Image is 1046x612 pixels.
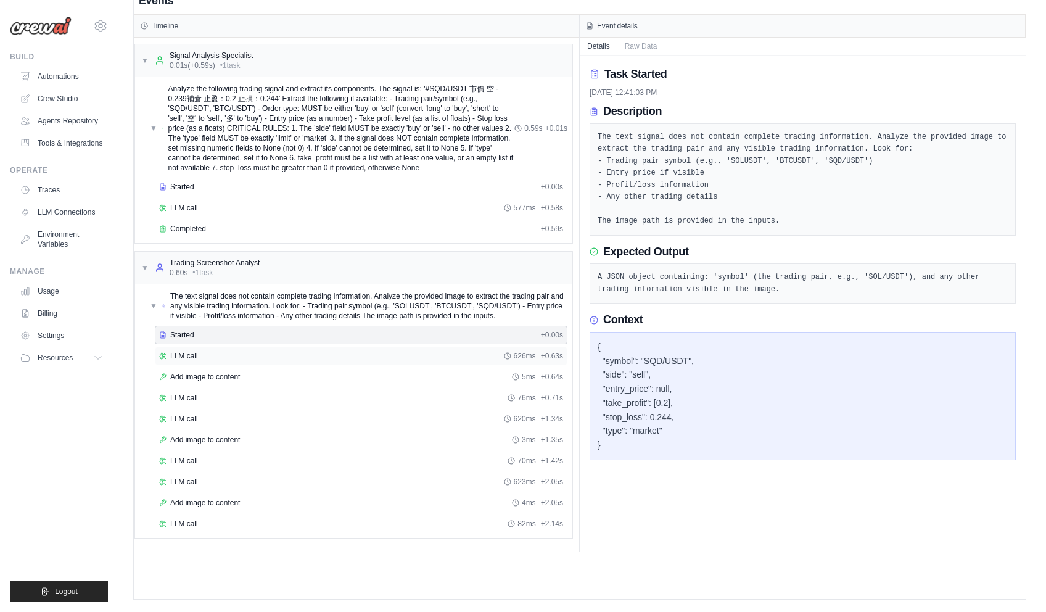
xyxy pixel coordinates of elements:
[603,313,643,327] h3: Context
[170,51,253,60] div: Signal Analysis Specialist
[541,414,563,424] span: + 1.34s
[541,477,563,487] span: + 2.05s
[15,202,108,222] a: LLM Connections
[514,351,536,361] span: 626ms
[603,105,662,118] h3: Description
[150,123,157,133] span: ▼
[15,304,108,323] a: Billing
[541,435,563,445] span: + 1.35s
[514,203,536,213] span: 577ms
[10,17,72,35] img: Logo
[522,435,536,445] span: 3ms
[590,88,1016,97] div: [DATE] 12:41:03 PM
[603,246,689,259] h3: Expected Output
[541,330,563,340] span: + 0.00s
[141,56,149,65] span: ▼
[170,519,198,529] span: LLM call
[541,203,563,213] span: + 0.58s
[10,52,108,62] div: Build
[984,553,1046,612] iframe: Chat Widget
[170,182,194,192] span: Started
[541,372,563,382] span: + 0.64s
[517,393,535,403] span: 76ms
[514,477,536,487] span: 623ms
[168,84,515,173] span: Analyze the following trading signal and extract its components. The signal is: '#SQD/USDT 市價 空 -...
[517,519,535,529] span: 82ms
[541,519,563,529] span: + 2.14s
[10,267,108,276] div: Manage
[541,456,563,466] span: + 1.42s
[170,393,198,403] span: LLM call
[604,65,667,83] h2: Task Started
[524,123,542,133] span: 0.59s
[15,281,108,301] a: Usage
[15,89,108,109] a: Crew Studio
[38,353,73,363] span: Resources
[170,351,198,361] span: LLM call
[541,498,563,508] span: + 2.05s
[541,224,563,234] span: + 0.59s
[598,131,1008,228] pre: The text signal does not contain complete trading information. Analyze the provided image to extr...
[170,435,240,445] span: Add image to content
[517,456,535,466] span: 70ms
[514,414,536,424] span: 620ms
[141,263,149,273] span: ▼
[10,165,108,175] div: Operate
[15,180,108,200] a: Traces
[580,38,617,55] button: Details
[15,326,108,345] a: Settings
[617,38,665,55] button: Raw Data
[15,225,108,254] a: Environment Variables
[522,498,536,508] span: 4ms
[15,348,108,368] button: Resources
[10,581,108,602] button: Logout
[170,372,240,382] span: Add image to content
[192,268,213,278] span: • 1 task
[170,330,194,340] span: Started
[55,587,78,597] span: Logout
[170,477,198,487] span: LLM call
[541,182,563,192] span: + 0.00s
[170,456,198,466] span: LLM call
[170,224,206,234] span: Completed
[170,60,215,70] span: 0.01s (+0.59s)
[170,414,198,424] span: LLM call
[545,123,567,133] span: + 0.01s
[15,133,108,153] a: Tools & Integrations
[170,203,198,213] span: LLM call
[598,271,1008,296] pre: A JSON object containing: 'symbol' (the trading pair, e.g., 'SOL/USDT'), and any other trading in...
[15,67,108,86] a: Automations
[220,60,241,70] span: • 1 task
[170,498,240,508] span: Add image to content
[170,291,567,321] span: The text signal does not contain complete trading information. Analyze the provided image to extr...
[541,351,563,361] span: + 0.63s
[598,340,1008,452] div: { "symbol": "SQD/USDT", "side": "sell", "entry_price": null, "take_profit": [0.2], "stop_loss": 0...
[597,21,638,31] h3: Event details
[170,268,187,278] span: 0.60s
[170,258,260,268] div: Trading Screenshot Analyst
[15,111,108,131] a: Agents Repository
[522,372,536,382] span: 5ms
[150,301,157,311] span: ▼
[541,393,563,403] span: + 0.71s
[152,21,178,31] h3: Timeline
